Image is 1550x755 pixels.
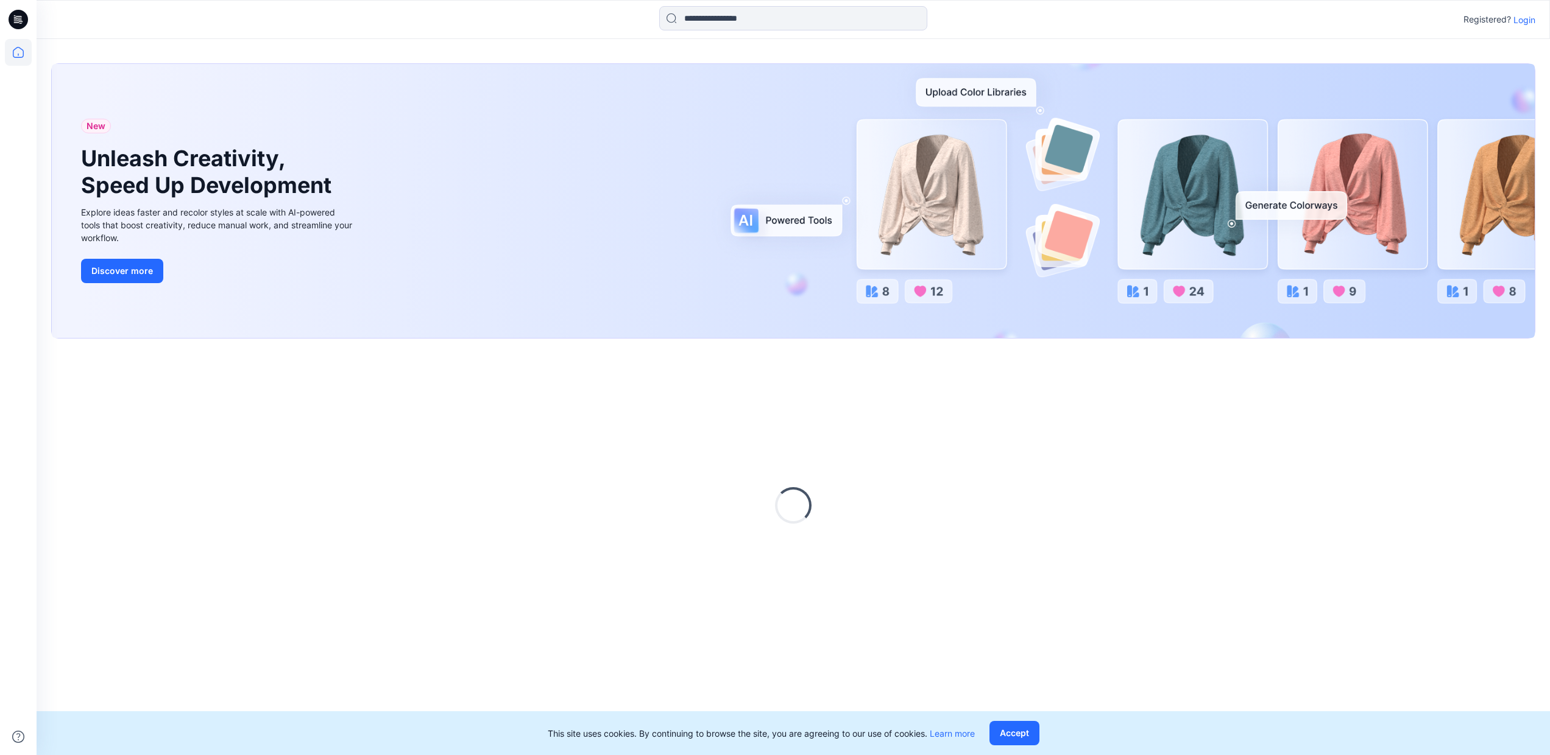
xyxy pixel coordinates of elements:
[87,119,105,133] span: New
[81,146,337,198] h1: Unleash Creativity, Speed Up Development
[548,727,975,740] p: This site uses cookies. By continuing to browse the site, you are agreeing to our use of cookies.
[1463,12,1511,27] p: Registered?
[989,721,1039,745] button: Accept
[81,259,355,283] a: Discover more
[81,206,355,244] div: Explore ideas faster and recolor styles at scale with AI-powered tools that boost creativity, red...
[81,259,163,283] button: Discover more
[1513,13,1535,26] p: Login
[930,728,975,739] a: Learn more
